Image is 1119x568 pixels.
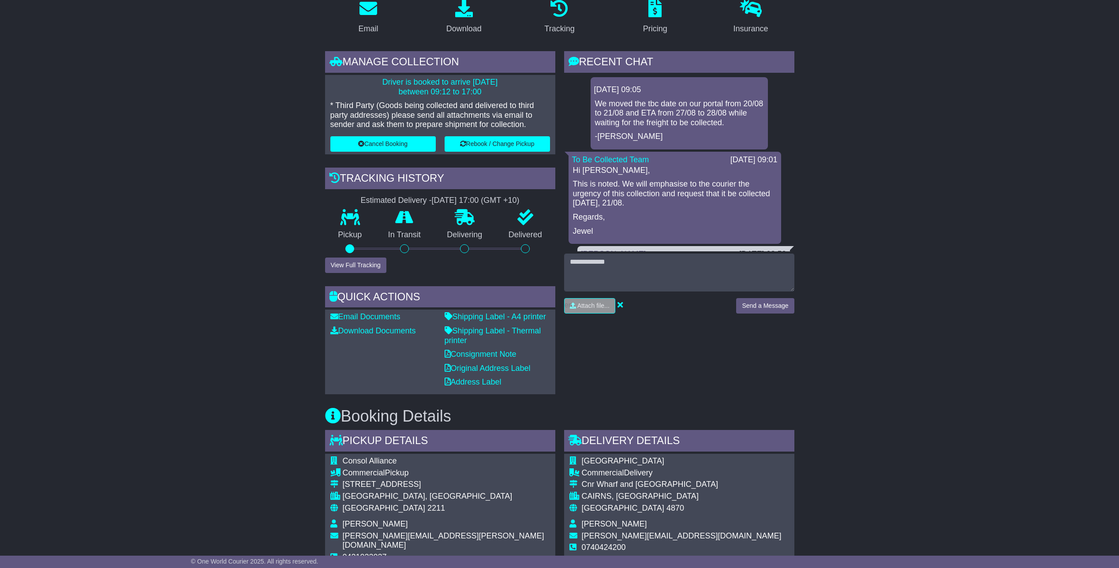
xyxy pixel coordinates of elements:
div: Delivery [582,468,782,478]
span: [GEOGRAPHIC_DATA] [343,504,425,512]
a: To Be Collected Team [572,155,649,164]
div: [DATE] 09:05 [594,85,764,95]
div: [STREET_ADDRESS] [343,480,550,490]
p: -[PERSON_NAME] [595,132,763,142]
div: Quick Actions [325,286,555,310]
div: Pricing [643,23,667,35]
p: This is noted. We will emphasise to the courier the urgency of this collection and request that i... [573,179,777,208]
div: [GEOGRAPHIC_DATA], [GEOGRAPHIC_DATA] [343,492,550,501]
div: Tracking [544,23,574,35]
div: [DATE] 17:00 (GMT +10) [432,196,520,206]
button: View Full Tracking [325,258,386,273]
div: Cnr Wharf and [GEOGRAPHIC_DATA] [582,480,782,490]
div: Email [358,23,378,35]
span: 4870 [666,504,684,512]
span: [GEOGRAPHIC_DATA] [582,456,664,465]
span: 0421023027 [343,553,387,561]
a: [PERSON_NAME] [581,250,646,258]
p: Hi [PERSON_NAME], [573,166,777,176]
div: Pickup [343,468,550,478]
p: In Transit [375,230,434,240]
a: Shipping Label - A4 printer [445,312,546,321]
a: Original Address Label [445,364,531,373]
button: Send a Message [736,298,794,314]
p: Delivering [434,230,496,240]
p: Pickup [325,230,375,240]
span: Commercial [582,468,624,477]
span: Commercial [343,468,385,477]
button: Cancel Booking [330,136,436,152]
a: Download Documents [330,326,416,335]
span: [PERSON_NAME][EMAIL_ADDRESS][DOMAIN_NAME] [582,531,782,540]
span: 2211 [427,504,445,512]
p: Delivered [495,230,555,240]
a: Address Label [445,377,501,386]
span: [PERSON_NAME] [582,519,647,528]
div: Manage collection [325,51,555,75]
div: Tracking history [325,168,555,191]
span: [PERSON_NAME] [343,519,408,528]
span: Consol Alliance [343,456,397,465]
span: 0740424200 [582,543,626,552]
div: RECENT CHAT [564,51,794,75]
span: [GEOGRAPHIC_DATA] [582,504,664,512]
div: [DATE] 08:53 [739,250,786,259]
span: © One World Courier 2025. All rights reserved. [191,558,318,565]
p: We moved the tbc date on our portal from 20/08 to 21/08 and ETA from 27/08 to 28/08 while waiting... [595,99,763,128]
div: Pickup Details [325,430,555,454]
div: Download [446,23,482,35]
p: * Third Party (Goods being collected and delivered to third party addresses) please send all atta... [330,101,550,130]
div: [DATE] 09:01 [730,155,778,165]
p: Jewel [573,227,777,236]
button: Rebook / Change Pickup [445,136,550,152]
p: Driver is booked to arrive [DATE] between 09:12 to 17:00 [330,78,550,97]
div: Delivery Details [564,430,794,454]
div: Insurance [734,23,768,35]
a: Shipping Label - Thermal printer [445,326,541,345]
div: CAIRNS, [GEOGRAPHIC_DATA] [582,492,782,501]
span: [PERSON_NAME][EMAIL_ADDRESS][PERSON_NAME][DOMAIN_NAME] [343,531,544,550]
p: Regards, [573,213,777,222]
div: Estimated Delivery - [325,196,555,206]
a: Email Documents [330,312,400,321]
a: Consignment Note [445,350,516,359]
h3: Booking Details [325,407,794,425]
